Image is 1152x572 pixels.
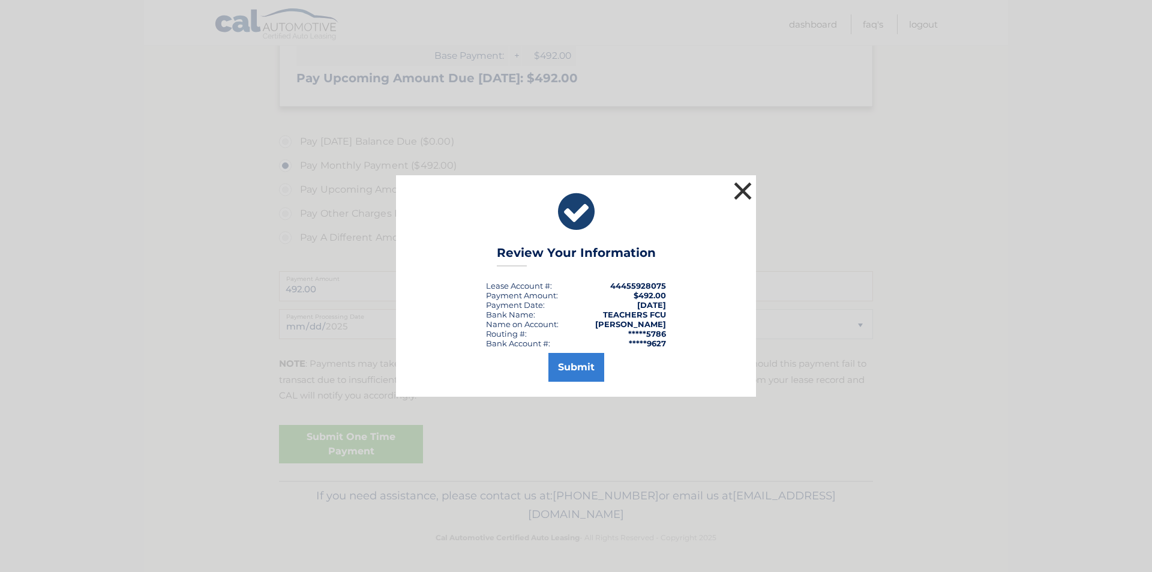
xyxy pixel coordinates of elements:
[548,353,604,382] button: Submit
[486,300,545,310] div: :
[634,291,666,300] span: $492.00
[637,300,666,310] span: [DATE]
[486,329,527,339] div: Routing #:
[486,300,543,310] span: Payment Date
[497,245,656,266] h3: Review Your Information
[486,281,552,291] div: Lease Account #:
[486,310,535,319] div: Bank Name:
[486,291,558,300] div: Payment Amount:
[610,281,666,291] strong: 44455928075
[486,339,550,348] div: Bank Account #:
[603,310,666,319] strong: TEACHERS FCU
[486,319,559,329] div: Name on Account:
[595,319,666,329] strong: [PERSON_NAME]
[731,179,755,203] button: ×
